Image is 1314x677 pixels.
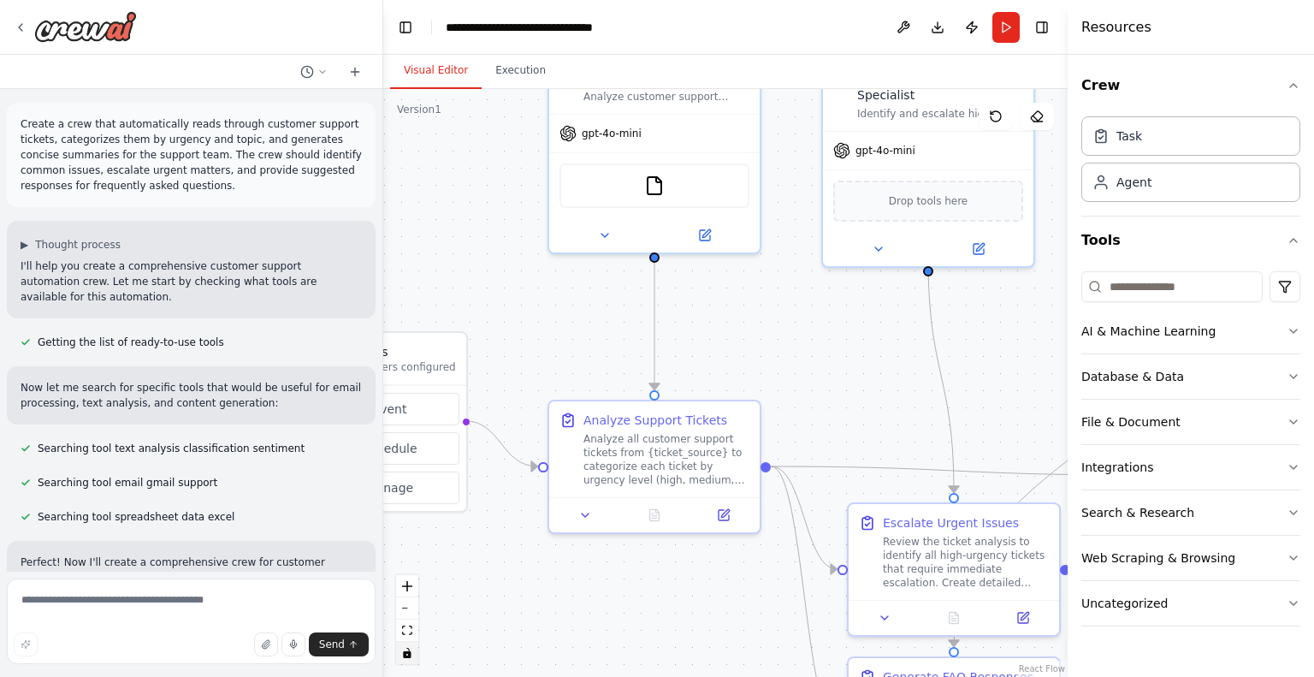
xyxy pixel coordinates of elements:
div: Version 1 [397,103,441,116]
g: Edge from ab3586b4-dbfc-4cd4-bb37-e57d1c7592af to 6b3d1618-131a-48ff-aac3-a69968f10304 [920,258,962,492]
button: Integrations [1081,445,1300,490]
button: Database & Data [1081,354,1300,399]
g: Edge from 67b15788-1c4e-4c25-9686-c54432c3d2ab to e9cd03c4-6428-4b95-a246-fd9a6d8d4321 [646,261,663,389]
button: Open in side panel [930,239,1027,259]
span: Manage [366,479,414,496]
div: Analyze customer support tickets from {ticket_source} to categorize them by urgency (high, medium... [547,57,761,254]
p: I'll help you create a comprehensive customer support automation crew. Let me start by checking w... [21,258,362,305]
g: Edge from e9cd03c4-6428-4b95-a246-fd9a6d8d4321 to 6602fdd9-c9d8-4d9a-b971-1aa28c3ea8ae [771,458,1136,484]
h3: Triggers [340,343,456,360]
button: Open in side panel [993,608,1052,628]
span: gpt-4o-mini [855,144,915,157]
div: Task [1116,128,1142,145]
div: Escalate Urgent Issues [883,514,1019,532]
div: Analyze Support Tickets [583,412,727,429]
button: Upload files [254,632,278,656]
span: Event [372,401,406,418]
button: Improve this prompt [14,632,38,656]
div: Web Scraping & Browsing [1081,549,1235,567]
img: FileReadTool [644,175,665,196]
span: Thought process [35,238,121,252]
div: Analyze Support TicketsAnalyze all customer support tickets from {ticket_source} to categorize ea... [547,400,761,534]
span: Getting the list of ready-to-use tools [38,336,224,349]
span: gpt-4o-mini [582,127,642,140]
span: Drop tools here [889,193,968,210]
button: Tools [1081,217,1300,264]
span: Searching tool email gmail support [38,476,217,490]
button: Hide right sidebar [1030,15,1054,39]
button: Web Scraping & Browsing [1081,536,1300,580]
button: zoom out [396,597,418,620]
img: Logo [34,11,137,42]
div: Analyze all customer support tickets from {ticket_source} to categorize each ticket by urgency le... [583,432,749,487]
div: Uncategorized [1081,595,1168,612]
button: Start a new chat [341,62,369,82]
button: Crew [1081,62,1300,110]
p: No triggers configured [340,360,456,374]
g: Edge from e9cd03c4-6428-4b95-a246-fd9a6d8d4321 to 6b3d1618-131a-48ff-aac3-a69968f10304 [771,458,837,578]
div: TriggersNo triggers configuredEventScheduleManage [291,331,468,513]
div: Review the ticket analysis to identify all high-urgency tickets that require immediate escalation... [883,535,1049,590]
button: No output available [619,505,691,526]
p: Now let me search for specific tools that would be useful for email processing, text analysis, an... [21,380,362,411]
div: Integrations [1081,459,1153,476]
nav: breadcrumb [446,19,638,36]
div: Agent [1116,174,1151,191]
button: fit view [396,620,418,642]
button: Visual Editor [390,53,482,89]
div: Crew [1081,110,1300,216]
span: Searching tool spreadsheet data excel [38,510,234,524]
button: Uncategorized [1081,581,1300,626]
span: Schedule [362,440,417,457]
g: Edge from 0ef441eb-31c6-45a5-bf4e-a846e727f81a to 109e79c6-fc6c-414a-9bc3-dde175b419dd [945,258,1210,646]
div: File & Document [1081,413,1181,431]
p: Perfect! Now I'll create a comprehensive crew for customer support ticket management. Let me buil... [21,555,362,601]
p: Create a crew that automatically reads through customer support tickets, categorizes them by urge... [21,116,362,193]
button: AI & Machine Learning [1081,309,1300,353]
span: Searching tool text analysis classification sentiment [38,442,305,455]
button: ▶Thought process [21,238,121,252]
button: File & Document [1081,400,1300,444]
div: AI & Machine Learning [1081,323,1216,340]
div: Escalate Urgent IssuesReview the ticket analysis to identify all high-urgency tickets that requir... [847,502,1061,637]
button: zoom in [396,575,418,597]
div: Search & Research [1081,504,1194,521]
g: Edge from triggers to e9cd03c4-6428-4b95-a246-fd9a6d8d4321 [465,413,537,475]
button: Search & Research [1081,490,1300,535]
div: Urgency Escalation SpecialistIdentify and escalate high-urgency support tickets that require imme... [821,57,1035,268]
span: Send [319,638,345,651]
button: Execution [482,53,559,89]
button: Send [309,632,369,656]
button: Switch to previous chat [293,62,334,82]
button: toggle interactivity [396,642,418,664]
div: React Flow controls [396,575,418,664]
h4: Resources [1081,17,1151,38]
button: No output available [918,608,991,628]
button: Open in side panel [694,505,753,526]
span: ▶ [21,238,28,252]
div: Analyze customer support tickets from {ticket_source} to categorize them by urgency (high, medium... [583,90,749,104]
button: Open in side panel [656,225,753,246]
a: React Flow attribution [1019,664,1065,674]
button: Hide left sidebar [394,15,417,39]
button: Click to speak your automation idea [281,632,305,656]
div: Identify and escalate high-urgency support tickets that require immediate attention, creating det... [857,107,1023,121]
div: Database & Data [1081,368,1184,385]
div: Tools [1081,264,1300,640]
